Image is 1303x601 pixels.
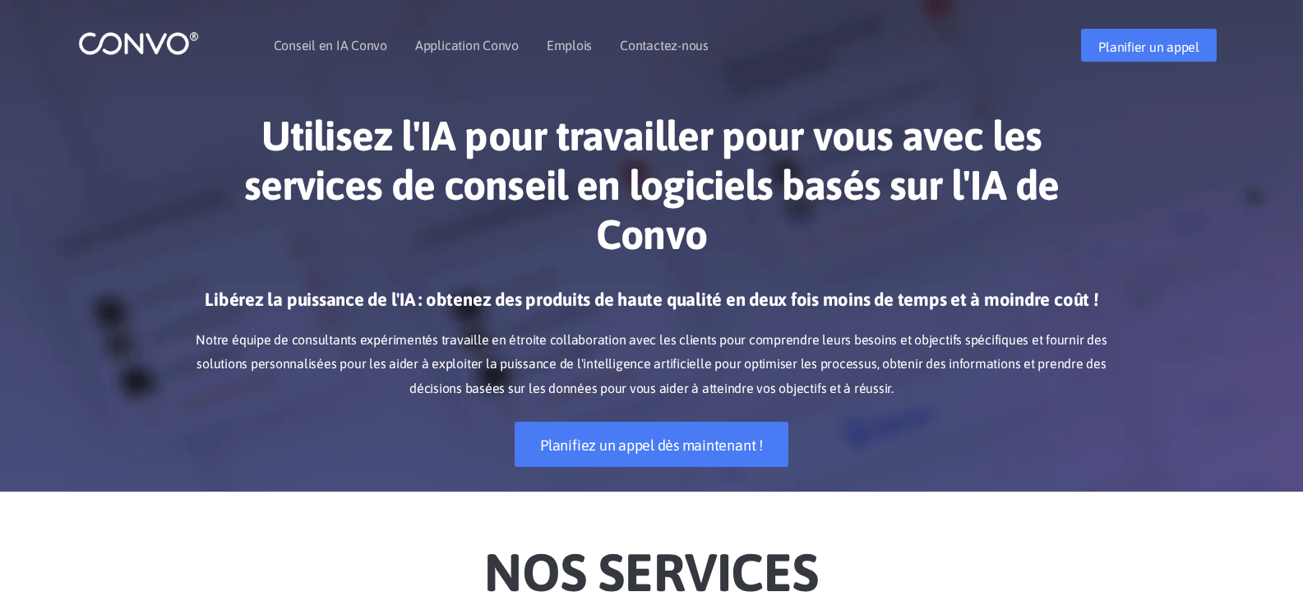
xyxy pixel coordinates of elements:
[620,38,709,53] font: Contactez-nous
[540,437,763,454] font: Planifiez un appel dès maintenant !
[274,38,387,53] font: Conseil en IA Convo
[274,39,387,52] a: Conseil en IA Convo
[1081,29,1217,62] a: Planifier un appel
[244,112,1059,258] font: Utilisez l'IA pour travailler pour vous avec les services de conseil en logiciels basés sur l'IA ...
[515,422,788,467] a: Planifiez un appel dès maintenant !
[1098,39,1199,54] font: Planifier un appel
[78,30,199,56] img: logo_1.png
[196,332,1107,396] font: Notre équipe de consultants expérimentés travaille en étroite collaboration avec les clients pour...
[547,38,592,53] font: Emplois
[415,38,519,53] font: Application Convo
[547,39,592,52] a: Emplois
[205,289,1097,310] font: Libérez la puissance de l'IA : obtenez des produits de haute qualité en deux fois moins de temps ...
[620,39,709,52] a: Contactez-nous
[415,39,519,52] a: Application Convo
